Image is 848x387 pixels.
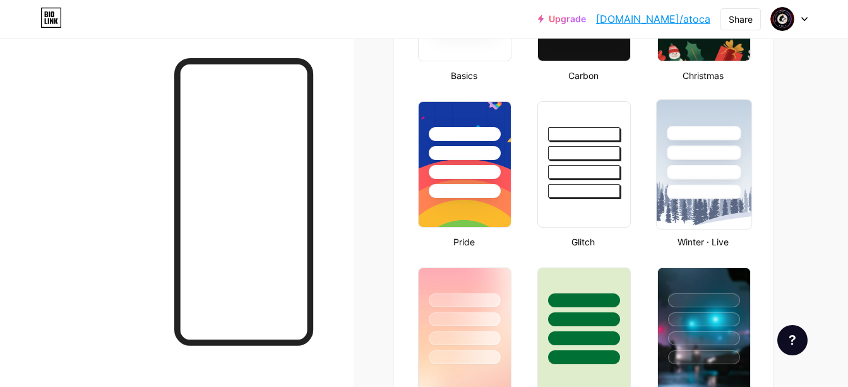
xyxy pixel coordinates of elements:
img: snowy.png [656,100,751,229]
div: Christmas [654,69,753,82]
div: Carbon [534,69,633,82]
a: [DOMAIN_NAME]/atoca [596,11,710,27]
a: Upgrade [538,14,586,24]
img: Selly [770,7,794,31]
div: Pride [414,235,513,249]
div: Share [729,13,753,26]
div: Basics [414,69,513,82]
div: Winter · Live [654,235,753,249]
div: Glitch [534,235,633,249]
